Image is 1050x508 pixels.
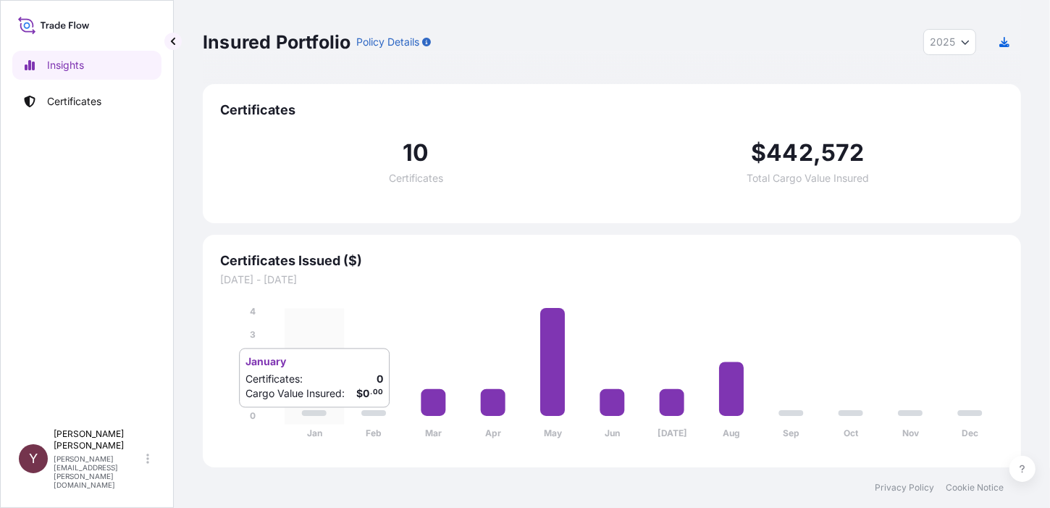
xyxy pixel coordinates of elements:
tspan: Jun [605,428,620,439]
a: Privacy Policy [875,482,934,494]
span: Y [29,451,38,466]
a: Certificates [12,87,161,116]
p: Insights [47,58,84,72]
tspan: Mar [425,428,442,439]
a: Cookie Notice [946,482,1004,494]
p: Policy Details [356,35,419,49]
span: Total Cargo Value Insured [747,173,869,183]
tspan: Sep [783,428,799,439]
span: 442 [766,141,813,165]
tspan: May [544,428,563,439]
span: $ [751,141,766,165]
span: 572 [821,141,865,165]
button: Year Selector [923,29,976,55]
tspan: Feb [366,428,382,439]
span: Certificates [389,173,443,183]
tspan: Jan [307,428,322,439]
tspan: [DATE] [658,428,687,439]
tspan: 1 [252,383,256,394]
tspan: 2 [250,357,256,367]
tspan: Dec [962,428,978,439]
span: 10 [403,141,429,165]
p: [PERSON_NAME][EMAIL_ADDRESS][PERSON_NAME][DOMAIN_NAME] [54,454,143,489]
tspan: 0 [250,410,256,421]
span: Certificates Issued ($) [220,252,1004,270]
tspan: Apr [485,428,501,439]
span: Certificates [220,101,1004,119]
tspan: Aug [723,428,741,439]
span: , [813,141,821,165]
span: 2025 [930,35,955,49]
p: Insured Portfolio [203,30,350,54]
p: [PERSON_NAME] [PERSON_NAME] [54,428,143,451]
p: Certificates [47,94,101,109]
tspan: Nov [902,428,920,439]
tspan: 4 [250,306,256,317]
tspan: 3 [250,330,256,341]
tspan: Oct [844,428,859,439]
span: [DATE] - [DATE] [220,272,1004,287]
a: Insights [12,51,161,80]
